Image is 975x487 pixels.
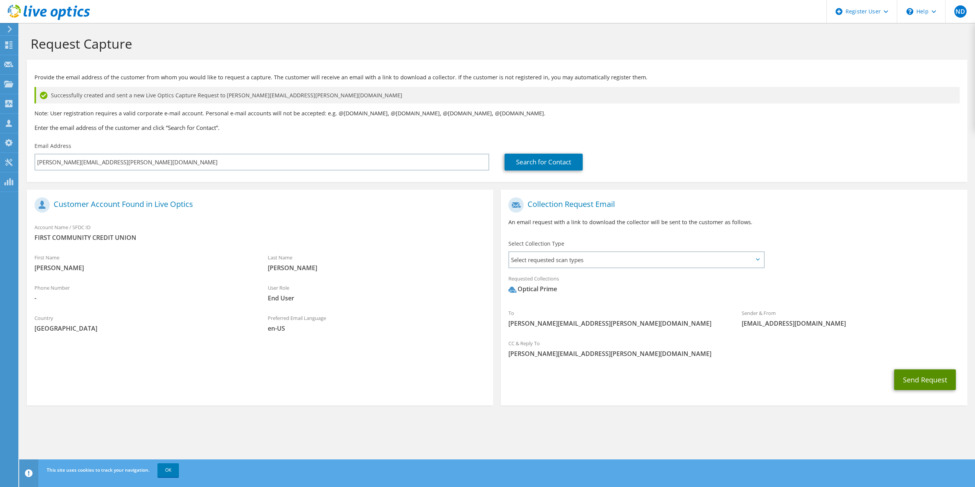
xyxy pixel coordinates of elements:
[27,249,260,276] div: First Name
[34,142,71,150] label: Email Address
[508,218,959,226] p: An email request with a link to download the collector will be sent to the customer as follows.
[157,463,179,477] a: OK
[260,310,493,336] div: Preferred Email Language
[27,280,260,306] div: Phone Number
[34,294,252,302] span: -
[268,324,486,333] span: en-US
[34,73,960,82] p: Provide the email address of the customer from whom you would like to request a capture. The cust...
[742,319,960,328] span: [EMAIL_ADDRESS][DOMAIN_NAME]
[501,305,734,331] div: To
[508,285,557,294] div: Optical Prime
[501,271,967,301] div: Requested Collections
[260,280,493,306] div: User Role
[954,5,967,18] span: ND
[34,197,482,213] h1: Customer Account Found in Live Optics
[31,36,960,52] h1: Request Capture
[34,109,960,118] p: Note: User registration requires a valid corporate e-mail account. Personal e-mail accounts will ...
[508,349,959,358] span: [PERSON_NAME][EMAIL_ADDRESS][PERSON_NAME][DOMAIN_NAME]
[27,219,493,246] div: Account Name / SFDC ID
[508,240,564,248] label: Select Collection Type
[906,8,913,15] svg: \n
[34,324,252,333] span: [GEOGRAPHIC_DATA]
[34,123,960,132] h3: Enter the email address of the customer and click “Search for Contact”.
[260,249,493,276] div: Last Name
[508,319,726,328] span: [PERSON_NAME][EMAIL_ADDRESS][PERSON_NAME][DOMAIN_NAME]
[509,252,763,267] span: Select requested scan types
[505,154,583,171] a: Search for Contact
[508,197,955,213] h1: Collection Request Email
[734,305,967,331] div: Sender & From
[51,91,402,100] span: Successfully created and sent a new Live Optics Capture Request to [PERSON_NAME][EMAIL_ADDRESS][P...
[27,310,260,336] div: Country
[34,233,485,242] span: FIRST COMMUNITY CREDIT UNION
[268,294,486,302] span: End User
[268,264,486,272] span: [PERSON_NAME]
[501,335,967,362] div: CC & Reply To
[894,369,956,390] button: Send Request
[34,264,252,272] span: [PERSON_NAME]
[47,467,149,473] span: This site uses cookies to track your navigation.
